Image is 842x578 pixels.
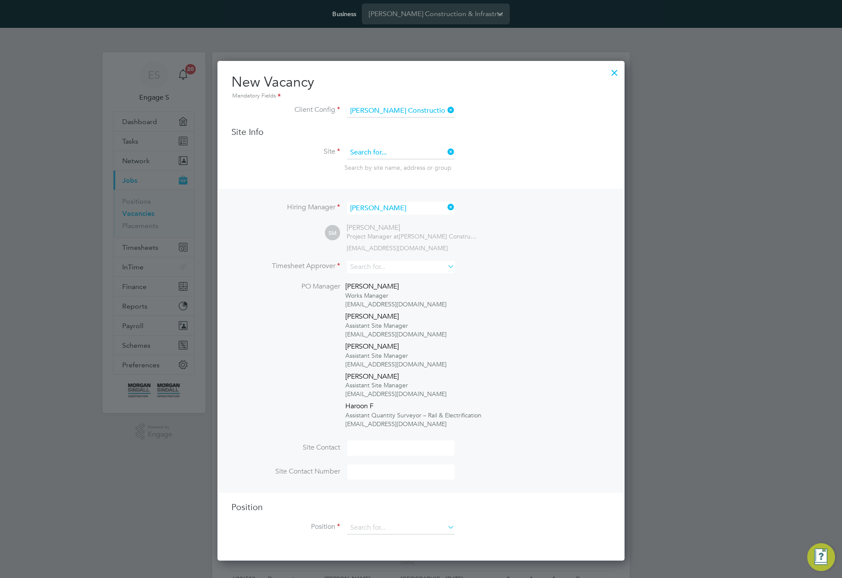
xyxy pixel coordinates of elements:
[345,411,481,420] div: Assistant Quantity Surveyor – Rail & Electrification
[347,232,399,240] span: Project Manager at
[231,262,340,271] label: Timesheet Approver
[231,147,340,156] label: Site
[231,282,340,291] label: PO Manager
[231,105,340,114] label: Client Config
[344,164,451,171] span: Search by site name, address or group
[345,291,481,300] div: Works Manager
[231,91,611,101] div: Mandatory Fields
[345,372,399,381] span: [PERSON_NAME]
[807,543,835,571] button: Engage Resource Center
[345,300,481,309] div: [EMAIL_ADDRESS][DOMAIN_NAME]
[231,126,611,138] h3: Site Info
[231,203,340,212] label: Hiring Manager
[345,351,481,360] div: Assistant Site Manager
[231,443,340,452] label: Site Contact
[345,360,481,369] div: [EMAIL_ADDRESS][DOMAIN_NAME]
[347,244,448,252] span: [EMAIL_ADDRESS][DOMAIN_NAME]
[231,501,611,513] h3: Position
[345,381,481,390] div: Assistant Site Manager
[345,321,481,330] div: Assistant Site Manager
[347,223,477,232] div: [PERSON_NAME]
[347,521,454,534] input: Search for...
[231,467,340,476] label: Site Contact Number
[332,10,356,18] label: Business
[345,330,481,339] div: [EMAIL_ADDRESS][DOMAIN_NAME]
[347,202,454,215] input: Search for...
[347,261,454,273] input: Search for...
[345,402,374,410] span: Haroon F
[345,342,399,351] span: [PERSON_NAME]
[345,420,481,428] div: [EMAIL_ADDRESS][DOMAIN_NAME]
[345,390,481,398] div: [EMAIL_ADDRESS][DOMAIN_NAME]
[347,146,454,159] input: Search for...
[345,312,399,321] span: [PERSON_NAME]
[347,104,454,118] input: Search for...
[325,225,340,241] span: SM
[231,522,340,531] label: Position
[231,73,611,101] h2: New Vacancy
[347,232,477,240] div: [PERSON_NAME] Construction & Infrastructure Ltd
[345,282,399,291] span: [PERSON_NAME]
